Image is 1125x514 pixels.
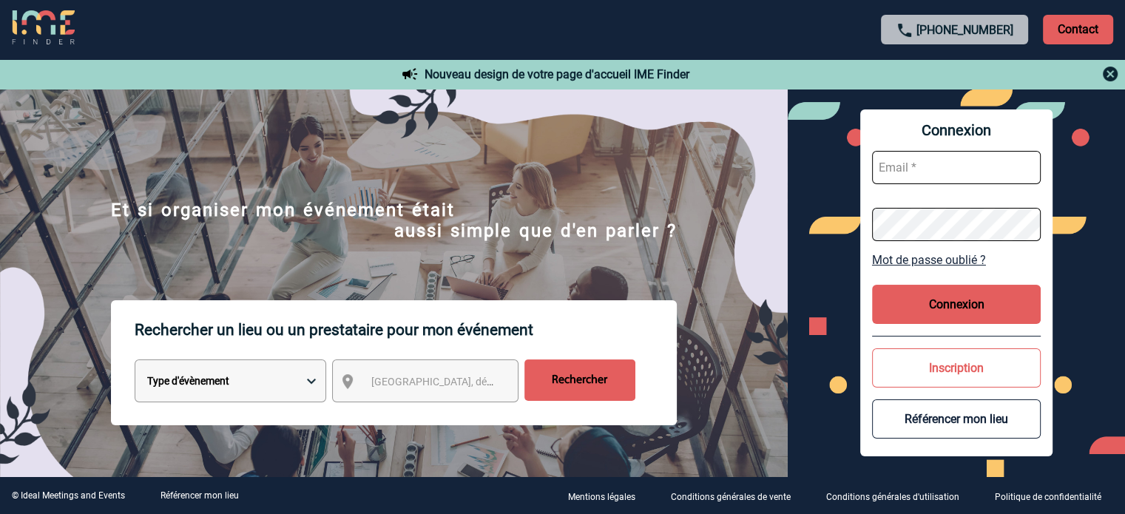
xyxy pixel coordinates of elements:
[524,359,635,401] input: Rechercher
[135,300,677,359] p: Rechercher un lieu ou un prestataire pour mon événement
[826,492,959,502] p: Conditions générales d'utilisation
[1043,15,1113,44] p: Contact
[671,492,791,502] p: Conditions générales de vente
[814,489,983,503] a: Conditions générales d'utilisation
[161,490,239,501] a: Référencer mon lieu
[872,348,1041,388] button: Inscription
[872,285,1041,324] button: Connexion
[371,376,577,388] span: [GEOGRAPHIC_DATA], département, région...
[995,492,1101,502] p: Politique de confidentialité
[872,253,1041,267] a: Mot de passe oublié ?
[659,489,814,503] a: Conditions générales de vente
[556,489,659,503] a: Mentions légales
[896,21,913,39] img: call-24-px.png
[916,23,1013,37] a: [PHONE_NUMBER]
[872,151,1041,184] input: Email *
[872,399,1041,439] button: Référencer mon lieu
[872,121,1041,139] span: Connexion
[12,490,125,501] div: © Ideal Meetings and Events
[983,489,1125,503] a: Politique de confidentialité
[568,492,635,502] p: Mentions légales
